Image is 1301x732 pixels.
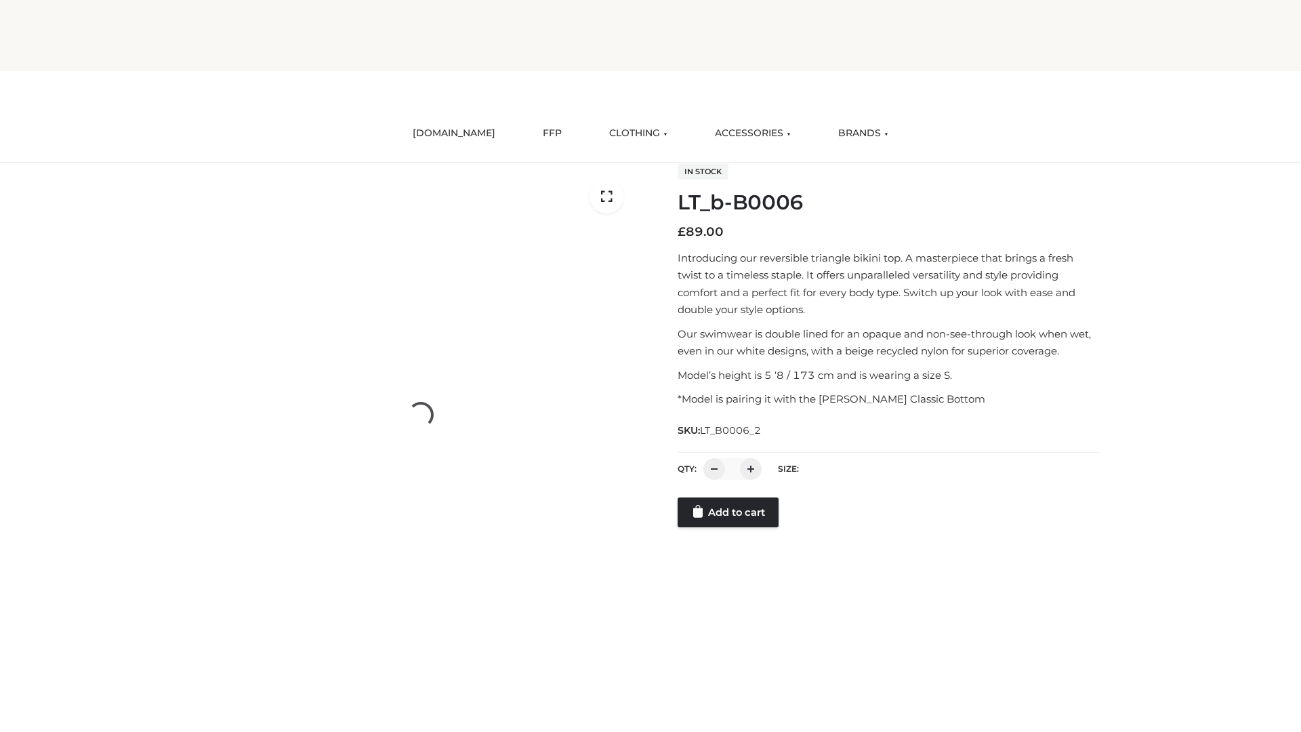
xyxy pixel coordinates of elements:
span: SKU: [678,422,762,439]
p: Model’s height is 5 ‘8 / 173 cm and is wearing a size S. [678,367,1100,384]
p: Our swimwear is double lined for an opaque and non-see-through look when wet, even in our white d... [678,325,1100,360]
a: Add to cart [678,497,779,527]
span: In stock [678,163,728,180]
h1: LT_b-B0006 [678,190,1100,215]
label: QTY: [678,464,697,474]
a: BRANDS [828,119,899,148]
p: Introducing our reversible triangle bikini top. A masterpiece that brings a fresh twist to a time... [678,249,1100,319]
a: FFP [533,119,572,148]
a: [DOMAIN_NAME] [402,119,505,148]
span: LT_B0006_2 [700,424,761,436]
label: Size: [778,464,799,474]
span: £ [678,224,686,239]
a: CLOTHING [599,119,678,148]
p: *Model is pairing it with the [PERSON_NAME] Classic Bottom [678,390,1100,408]
a: ACCESSORIES [705,119,801,148]
bdi: 89.00 [678,224,724,239]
